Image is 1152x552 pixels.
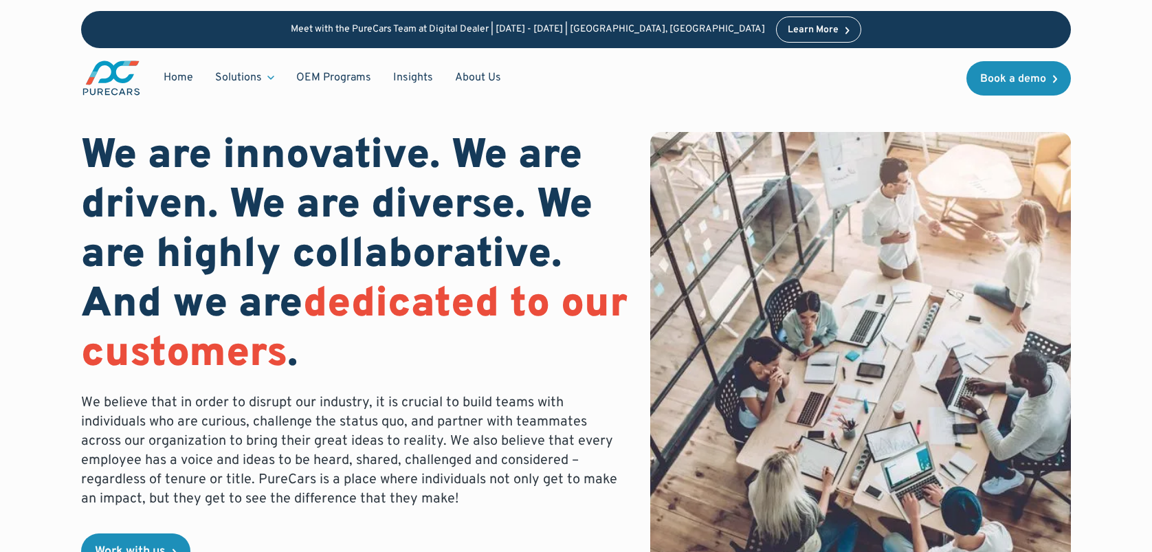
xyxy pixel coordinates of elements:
p: We believe that in order to disrupt our industry, it is crucial to build teams with individuals w... [81,393,628,509]
h1: We are innovative. We are driven. We are diverse. We are highly collaborative. And we are . [81,132,628,379]
div: Book a demo [980,74,1046,85]
a: OEM Programs [285,65,382,91]
div: Learn More [788,25,839,35]
img: purecars logo [81,59,142,97]
div: Solutions [204,65,285,91]
a: Book a demo [966,61,1071,96]
span: dedicated to our customers [81,279,628,381]
div: Solutions [215,70,262,85]
a: Home [153,65,204,91]
a: About Us [444,65,512,91]
a: Learn More [776,16,861,43]
a: main [81,59,142,97]
p: Meet with the PureCars Team at Digital Dealer | [DATE] - [DATE] | [GEOGRAPHIC_DATA], [GEOGRAPHIC_... [291,24,765,36]
a: Insights [382,65,444,91]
